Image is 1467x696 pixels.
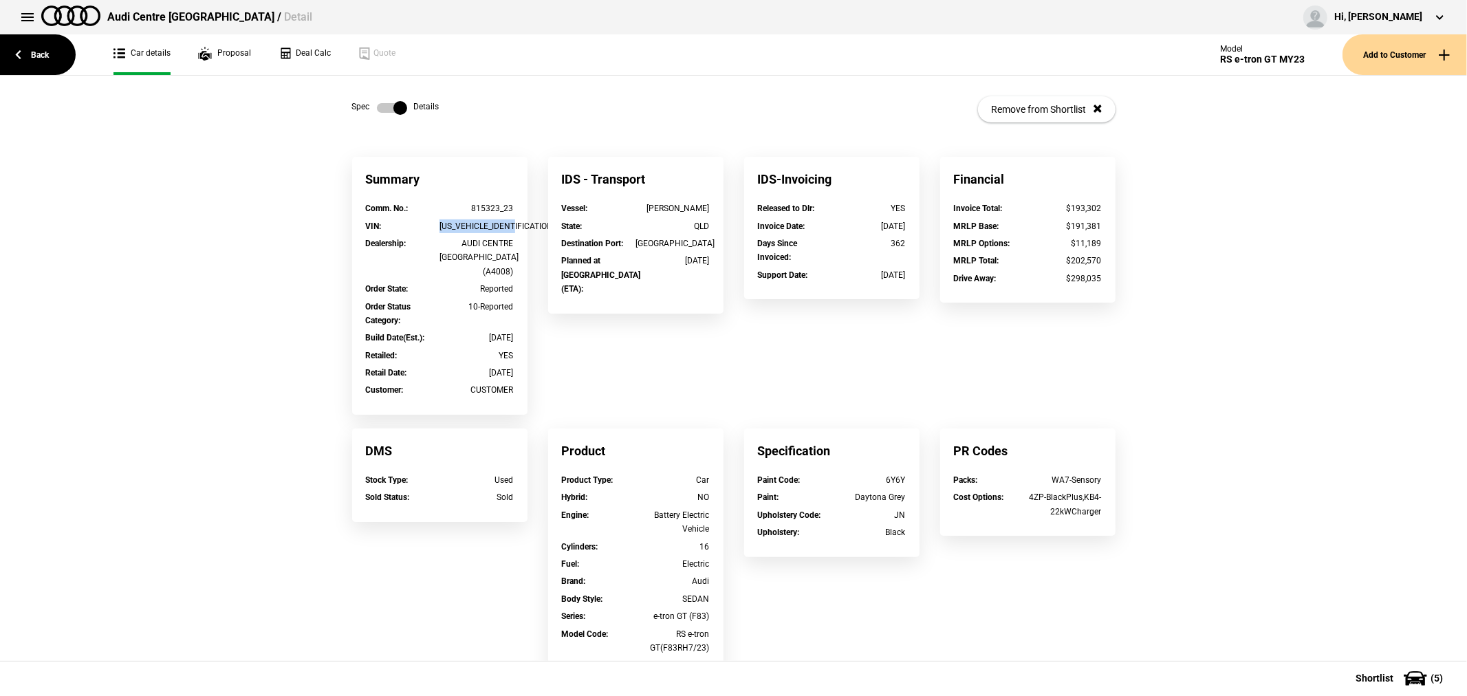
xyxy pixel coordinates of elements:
[954,492,1004,502] strong: Cost Options :
[366,221,382,231] strong: VIN :
[1356,673,1393,683] span: Shortlist
[366,284,409,294] strong: Order State :
[744,157,920,202] div: IDS-Invoicing
[1028,237,1102,250] div: $11,189
[198,34,251,75] a: Proposal
[548,428,724,473] div: Product
[954,274,997,283] strong: Drive Away :
[832,219,906,233] div: [DATE]
[978,96,1116,122] button: Remove from Shortlist
[1431,673,1443,683] span: ( 5 )
[635,557,710,571] div: Electric
[562,629,609,639] strong: Model Code :
[758,239,798,262] strong: Days Since Invoiced :
[439,490,514,504] div: Sold
[439,300,514,314] div: 10-Reported
[548,157,724,202] div: IDS - Transport
[758,492,779,502] strong: Paint :
[758,270,808,280] strong: Support Date :
[635,490,710,504] div: NO
[940,428,1116,473] div: PR Codes
[1028,254,1102,268] div: $202,570
[635,237,710,250] div: [GEOGRAPHIC_DATA]
[954,239,1010,248] strong: MRLP Options :
[366,333,425,342] strong: Build Date(Est.) :
[635,219,710,233] div: QLD
[758,528,800,537] strong: Upholstery :
[1028,490,1102,519] div: 4ZP-BlackPlus,KB4-22kWCharger
[832,508,906,522] div: JN
[635,508,710,536] div: Battery Electric Vehicle
[352,428,528,473] div: DMS
[562,576,586,586] strong: Brand :
[439,331,514,345] div: [DATE]
[107,10,312,25] div: Audi Centre [GEOGRAPHIC_DATA] /
[562,239,624,248] strong: Destination Port :
[366,475,409,485] strong: Stock Type :
[279,34,331,75] a: Deal Calc
[562,204,588,213] strong: Vessel :
[366,492,410,502] strong: Sold Status :
[832,268,906,282] div: [DATE]
[1028,473,1102,487] div: WA7-Sensory
[1028,219,1102,233] div: $191,381
[940,157,1116,202] div: Financial
[832,525,906,539] div: Black
[366,368,407,378] strong: Retail Date :
[635,609,710,623] div: e-tron GT (F83)
[439,237,514,279] div: AUDI CENTRE [GEOGRAPHIC_DATA] (A4008)
[562,221,583,231] strong: State :
[1220,54,1305,65] div: RS e-tron GT MY23
[439,349,514,362] div: YES
[954,475,978,485] strong: Packs :
[41,6,100,26] img: audi.png
[635,627,710,655] div: RS e-tron GT(F83RH7/23)
[1334,10,1422,24] div: Hi, [PERSON_NAME]
[439,383,514,397] div: CUSTOMER
[562,510,589,520] strong: Engine :
[832,202,906,215] div: YES
[635,574,710,588] div: Audi
[366,351,398,360] strong: Retailed :
[113,34,171,75] a: Car details
[1220,44,1305,54] div: Model
[635,254,710,268] div: [DATE]
[1028,272,1102,285] div: $298,035
[744,428,920,473] div: Specification
[832,473,906,487] div: 6Y6Y
[439,282,514,296] div: Reported
[954,256,999,265] strong: MRLP Total :
[635,473,710,487] div: Car
[439,366,514,380] div: [DATE]
[439,202,514,215] div: 815323_23
[758,204,815,213] strong: Released to Dlr :
[439,473,514,487] div: Used
[954,204,1003,213] strong: Invoice Total :
[635,658,710,672] div: RS e-tron GT MY23
[562,559,580,569] strong: Fuel :
[1028,202,1102,215] div: $193,302
[758,510,821,520] strong: Upholstery Code :
[366,239,406,248] strong: Dealership :
[366,385,404,395] strong: Customer :
[366,204,409,213] strong: Comm. No. :
[284,10,312,23] span: Detail
[562,256,641,294] strong: Planned at [GEOGRAPHIC_DATA] (ETA) :
[1335,661,1467,695] button: Shortlist(5)
[562,492,588,502] strong: Hybrid :
[758,221,805,231] strong: Invoice Date :
[352,101,439,115] div: Spec Details
[1343,34,1467,75] button: Add to Customer
[832,490,906,504] div: Daytona Grey
[562,611,586,621] strong: Series :
[366,302,411,325] strong: Order Status Category :
[635,540,710,554] div: 16
[954,221,999,231] strong: MRLP Base :
[439,219,514,233] div: [US_VEHICLE_IDENTIFICATION_NUMBER]
[635,202,710,215] div: [PERSON_NAME]
[562,542,598,552] strong: Cylinders :
[562,594,603,604] strong: Body Style :
[352,157,528,202] div: Summary
[562,475,613,485] strong: Product Type :
[635,592,710,606] div: SEDAN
